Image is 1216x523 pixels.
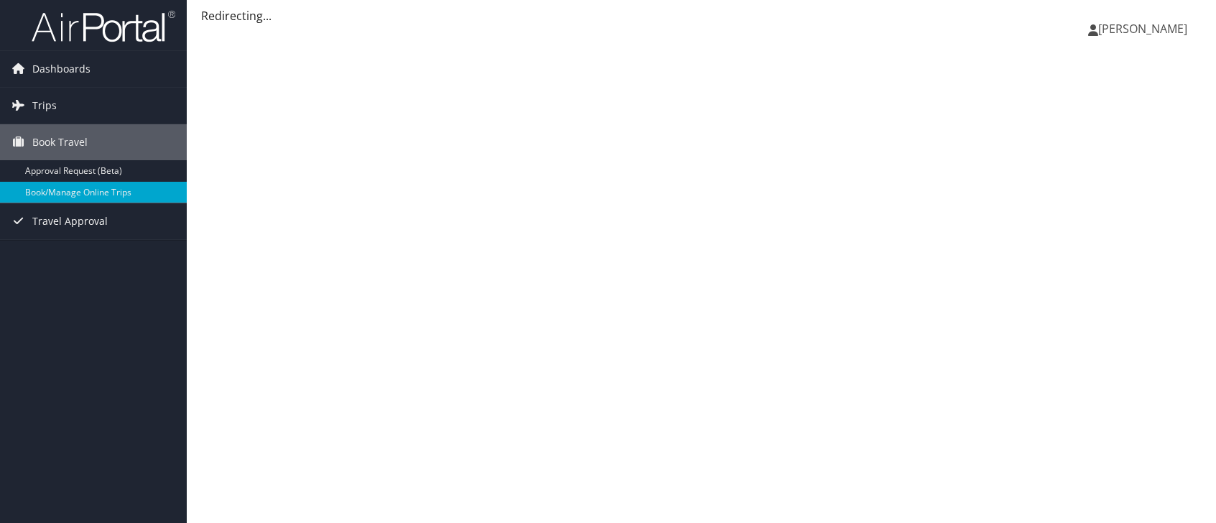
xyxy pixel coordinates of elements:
[32,124,88,160] span: Book Travel
[1088,7,1202,50] a: [PERSON_NAME]
[1098,21,1187,37] span: [PERSON_NAME]
[32,88,57,124] span: Trips
[201,7,1202,24] div: Redirecting...
[32,9,175,43] img: airportal-logo.png
[32,203,108,239] span: Travel Approval
[32,51,90,87] span: Dashboards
